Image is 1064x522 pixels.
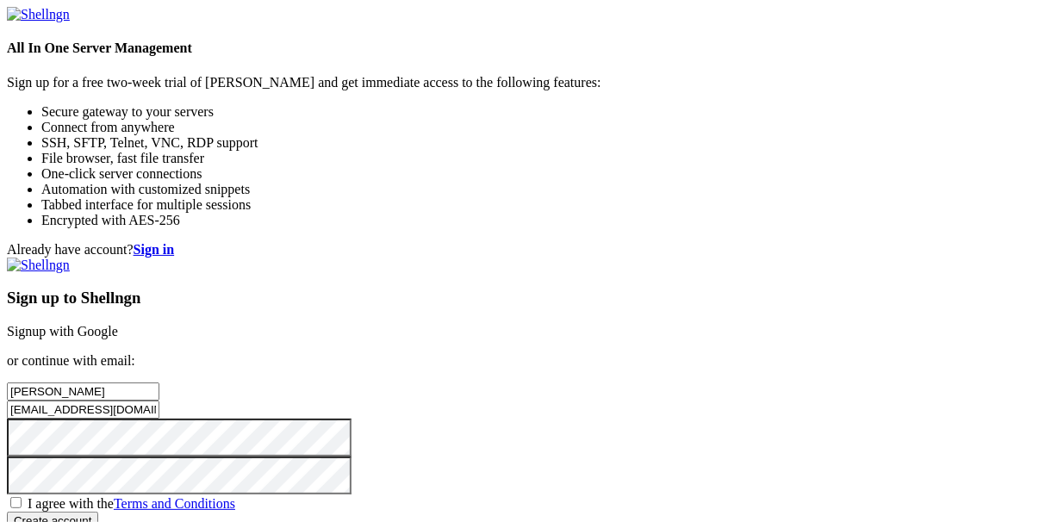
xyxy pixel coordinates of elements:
span: I agree with the [28,496,235,511]
a: Sign in [134,242,175,257]
li: Automation with customized snippets [41,182,1057,197]
li: Connect from anywhere [41,120,1057,135]
li: Secure gateway to your servers [41,104,1057,120]
a: Terms and Conditions [114,496,235,511]
li: Tabbed interface for multiple sessions [41,197,1057,213]
img: Shellngn [7,7,70,22]
p: Sign up for a free two-week trial of [PERSON_NAME] and get immediate access to the following feat... [7,75,1057,90]
input: Full name [7,382,159,401]
img: Shellngn [7,258,70,273]
a: Signup with Google [7,324,118,339]
li: Encrypted with AES-256 [41,213,1057,228]
h4: All In One Server Management [7,40,1057,56]
input: Email address [7,401,159,419]
li: One-click server connections [41,166,1057,182]
li: SSH, SFTP, Telnet, VNC, RDP support [41,135,1057,151]
li: File browser, fast file transfer [41,151,1057,166]
h3: Sign up to Shellngn [7,289,1057,308]
div: Already have account? [7,242,1057,258]
input: I agree with theTerms and Conditions [10,497,22,508]
p: or continue with email: [7,353,1057,369]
